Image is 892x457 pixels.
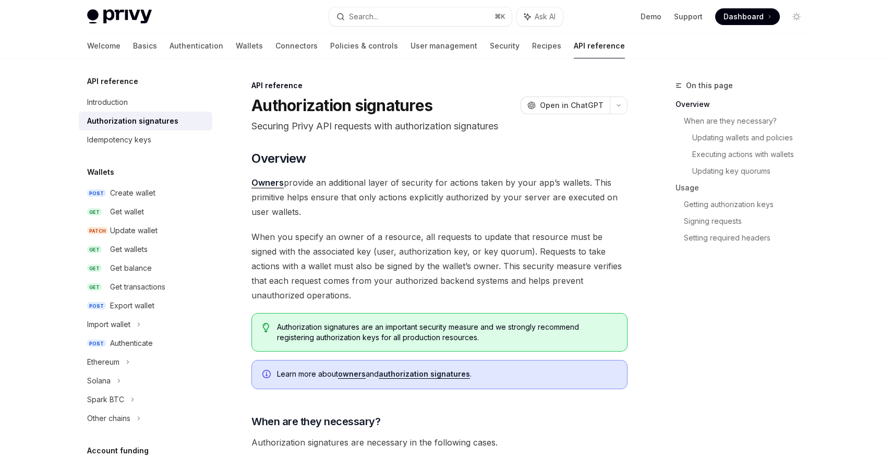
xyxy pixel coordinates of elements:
[110,262,152,274] div: Get balance
[251,414,380,429] span: When are they necessary?
[87,246,102,254] span: GET
[87,264,102,272] span: GET
[87,96,128,109] div: Introduction
[262,323,270,332] svg: Tip
[277,322,617,343] span: Authorization signatures are an important security measure and we strongly recommend registering ...
[79,240,212,259] a: GETGet wallets
[87,302,106,310] span: POST
[251,435,628,450] span: Authorization signatures are necessary in the following cases.
[110,206,144,218] div: Get wallet
[170,33,223,58] a: Authentication
[338,369,366,379] a: owners
[517,7,563,26] button: Ask AI
[574,33,625,58] a: API reference
[251,150,306,167] span: Overview
[79,278,212,296] a: GETGet transactions
[676,96,813,113] a: Overview
[79,221,212,240] a: PATCHUpdate wallet
[535,11,556,22] span: Ask AI
[87,393,124,406] div: Spark BTC
[79,259,212,278] a: GETGet balance
[110,299,154,312] div: Export wallet
[87,134,151,146] div: Idempotency keys
[87,33,120,58] a: Welcome
[87,444,149,457] h5: Account funding
[715,8,780,25] a: Dashboard
[676,179,813,196] a: Usage
[79,296,212,315] a: POSTExport wallet
[87,412,130,425] div: Other chains
[87,340,106,347] span: POST
[251,177,284,188] a: Owners
[87,166,114,178] h5: Wallets
[79,93,212,112] a: Introduction
[87,375,111,387] div: Solana
[692,163,813,179] a: Updating key quorums
[349,10,378,23] div: Search...
[87,189,106,197] span: POST
[87,356,119,368] div: Ethereum
[110,281,165,293] div: Get transactions
[87,208,102,216] span: GET
[686,79,733,92] span: On this page
[411,33,477,58] a: User management
[87,115,178,127] div: Authorization signatures
[692,146,813,163] a: Executing actions with wallets
[251,80,628,91] div: API reference
[788,8,805,25] button: Toggle dark mode
[674,11,703,22] a: Support
[87,283,102,291] span: GET
[262,370,273,380] svg: Info
[236,33,263,58] a: Wallets
[251,96,432,115] h1: Authorization signatures
[87,9,152,24] img: light logo
[275,33,318,58] a: Connectors
[251,175,628,219] span: provide an additional layer of security for actions taken by your app’s wallets. This primitive h...
[379,369,470,379] a: authorization signatures
[251,119,628,134] p: Securing Privy API requests with authorization signatures
[110,243,148,256] div: Get wallets
[79,202,212,221] a: GETGet wallet
[532,33,561,58] a: Recipes
[110,337,153,350] div: Authenticate
[684,196,813,213] a: Getting authorization keys
[684,230,813,246] a: Setting required headers
[79,334,212,353] a: POSTAuthenticate
[330,33,398,58] a: Policies & controls
[87,227,108,235] span: PATCH
[251,230,628,303] span: When you specify an owner of a resource, all requests to update that resource must be signed with...
[277,369,617,379] span: Learn more about and .
[490,33,520,58] a: Security
[110,187,155,199] div: Create wallet
[87,75,138,88] h5: API reference
[684,113,813,129] a: When are they necessary?
[684,213,813,230] a: Signing requests
[110,224,158,237] div: Update wallet
[692,129,813,146] a: Updating wallets and policies
[329,7,512,26] button: Search...⌘K
[87,318,130,331] div: Import wallet
[521,97,610,114] button: Open in ChatGPT
[133,33,157,58] a: Basics
[79,112,212,130] a: Authorization signatures
[540,100,604,111] span: Open in ChatGPT
[641,11,661,22] a: Demo
[79,130,212,149] a: Idempotency keys
[79,184,212,202] a: POSTCreate wallet
[495,13,505,21] span: ⌘ K
[724,11,764,22] span: Dashboard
